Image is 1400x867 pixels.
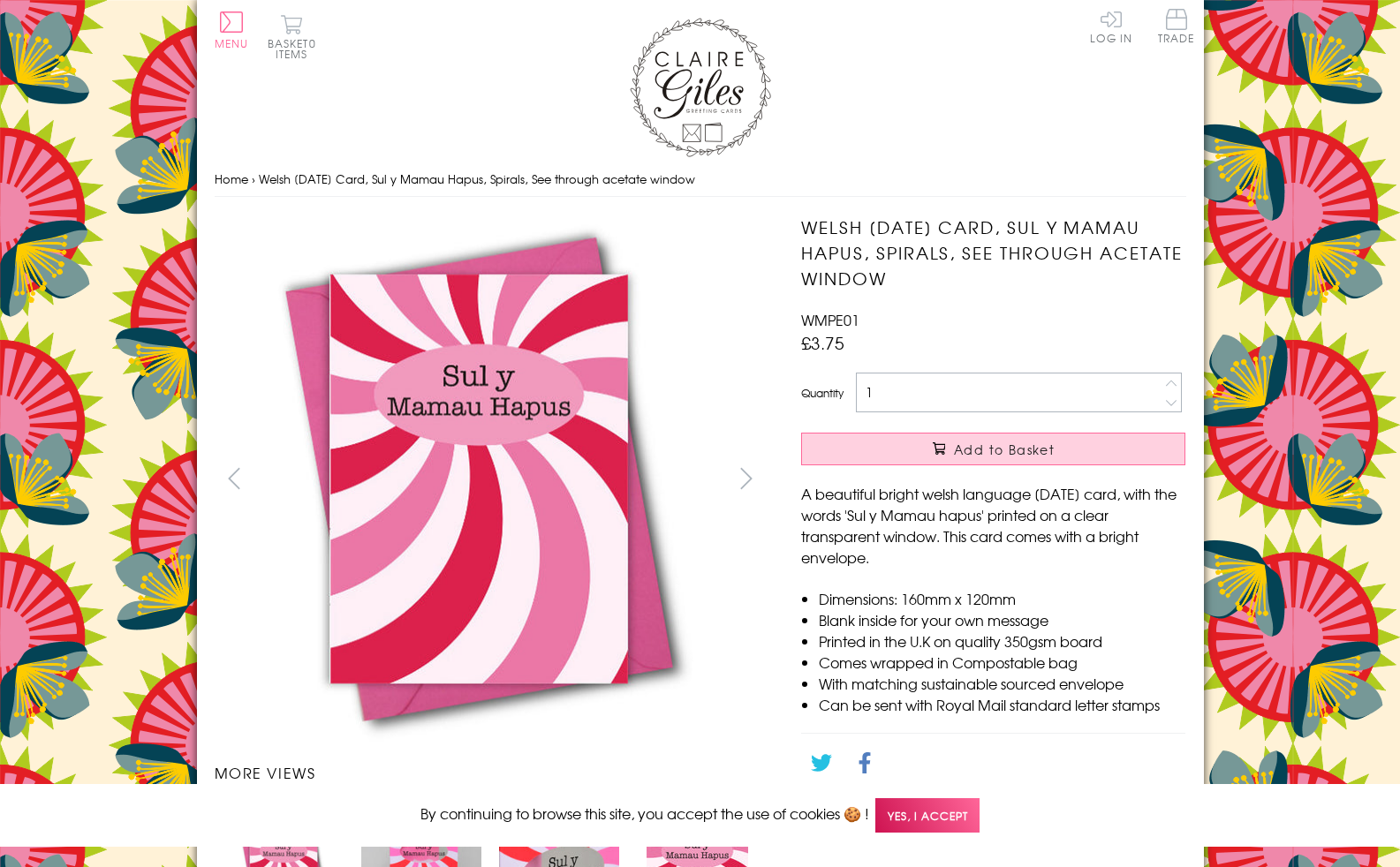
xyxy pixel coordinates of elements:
button: prev [215,458,254,498]
li: Dimensions: 160mm x 120mm [819,588,1185,609]
a: Log In [1090,9,1132,43]
span: › [252,170,255,187]
button: Menu [215,11,249,49]
span: Trade [1158,9,1195,43]
img: Welsh Mother's Day Card, Sul y Mamau Hapus, Spirals, See through acetate window [766,215,1296,744]
li: Comes wrapped in Compostable bag [819,652,1185,673]
li: Printed in the U.K on quality 350gsm board [819,630,1185,652]
span: £3.75 [801,330,844,355]
a: Home [215,170,248,187]
li: With matching sustainable sourced envelope [819,673,1185,694]
span: Welsh [DATE] Card, Sul y Mamau Hapus, Spirals, See through acetate window [259,170,695,187]
span: Menu [215,35,249,51]
a: Trade [1158,9,1195,47]
span: 0 items [276,35,316,62]
button: Add to Basket [801,433,1185,465]
button: Basket0 items [268,14,316,59]
span: Yes, I accept [875,798,980,833]
img: Welsh Mother's Day Card, Sul y Mamau Hapus, Spirals, See through acetate window [214,215,744,744]
p: A beautiful bright welsh language [DATE] card, with the words 'Sul y Mamau hapus' printed on a cl... [801,483,1185,568]
button: next [726,458,766,498]
img: Claire Giles Greetings Cards [630,18,771,157]
li: Can be sent with Royal Mail standard letter stamps [819,694,1185,715]
nav: breadcrumbs [215,162,1186,198]
h3: More views [215,762,767,783]
h1: Welsh [DATE] Card, Sul y Mamau Hapus, Spirals, See through acetate window [801,215,1185,290]
label: Quantity [801,385,844,401]
span: Add to Basket [954,441,1055,458]
li: Blank inside for your own message [819,609,1185,630]
span: WMPE01 [801,309,859,330]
